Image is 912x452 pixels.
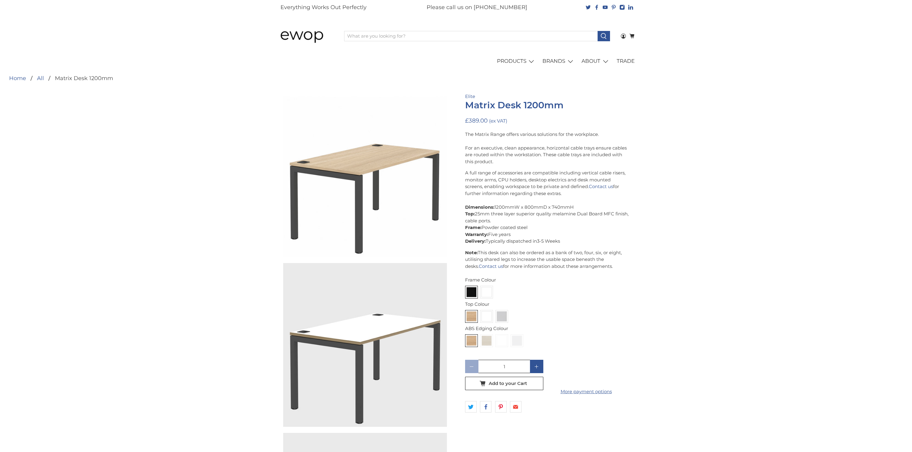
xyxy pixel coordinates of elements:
[37,76,44,81] a: All
[283,93,447,257] a: Elite Office Matrix Desk 1200mm Chester Oak with Chester Oak Edge
[578,53,613,70] a: ABOUT
[489,381,527,386] span: Add to your Cart
[280,3,367,12] p: Everything Works Out Perfectly
[493,53,539,70] a: PRODUCTS
[613,53,638,70] a: TRADE
[274,53,638,70] nav: main navigation
[465,131,629,165] p: The Matrix Range offers various solutions for the workplace. For an executive, clean appearance, ...
[465,277,629,284] div: Frame Colour
[465,377,543,390] button: Add to your Cart
[479,263,503,269] a: Contact us
[9,76,113,81] nav: breadcrumbs
[539,53,578,70] a: BRANDS
[465,238,486,244] strong: Delivery:
[283,263,447,427] a: Elite Office Matrix Desk 1200mm Grey MX with Grey MX Edge
[547,388,625,395] a: More payment options
[427,3,527,12] p: Please call us on [PHONE_NUMBER]
[344,31,598,41] input: What are you looking for?
[44,76,113,81] li: Matrix Desk 1200mm
[465,231,488,237] strong: Warranty:
[503,263,613,269] span: for more information about these arrangements.
[465,93,475,99] a: Elite
[465,301,629,308] div: Top Colour
[465,100,629,110] h1: Matrix Desk 1200mm
[465,204,495,210] strong: Dimensions:
[465,211,475,217] strong: Top:
[465,117,488,124] span: £389.00
[465,325,629,332] div: ABS Edging Colour
[465,170,629,245] p: A full range of accessories are compatible including vertical cable risers, monitor arms, CPU hol...
[489,118,507,124] small: (ex VAT)
[465,249,629,270] p: This desk can also be ordered as a bank of two, four, six, or eight, utilising shared legs to inc...
[9,76,26,81] a: Home
[486,238,537,244] span: Typically dispatched in
[589,184,613,189] a: Contact us
[465,250,478,255] strong: Note:
[465,224,481,230] strong: Frame:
